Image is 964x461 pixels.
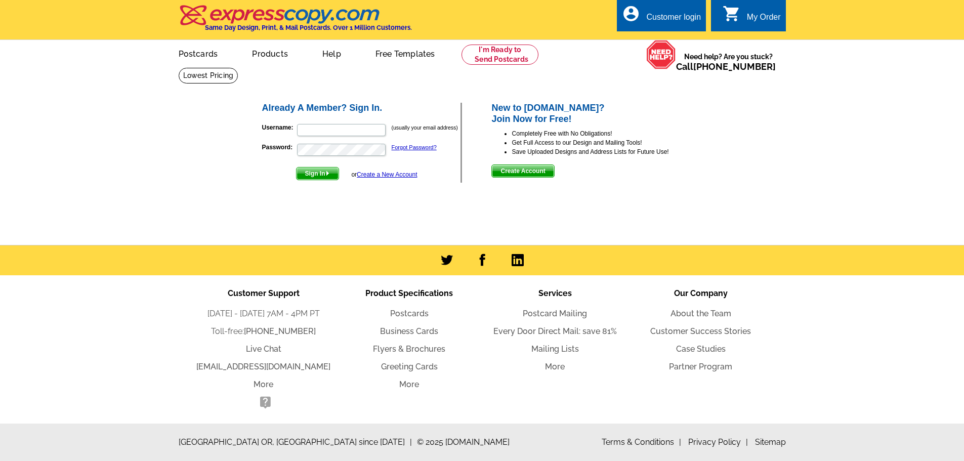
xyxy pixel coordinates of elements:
div: or [351,170,417,179]
a: Help [306,41,357,65]
span: Call [676,61,776,72]
div: Customer login [646,13,701,27]
li: Completely Free with No Obligations! [512,129,703,138]
a: Products [236,41,304,65]
a: Privacy Policy [688,437,748,447]
span: Need help? Are you stuck? [676,52,781,72]
a: Postcard Mailing [523,309,587,318]
a: Sitemap [755,437,786,447]
li: Save Uploaded Designs and Address Lists for Future Use! [512,147,703,156]
h4: Same Day Design, Print, & Mail Postcards. Over 1 Million Customers. [205,24,412,31]
a: Postcards [162,41,234,65]
label: Username: [262,123,296,132]
a: Same Day Design, Print, & Mail Postcards. Over 1 Million Customers. [179,12,412,31]
i: account_circle [622,5,640,23]
a: [EMAIL_ADDRESS][DOMAIN_NAME] [196,362,330,371]
span: © 2025 [DOMAIN_NAME] [417,436,510,448]
span: [GEOGRAPHIC_DATA] OR, [GEOGRAPHIC_DATA] since [DATE] [179,436,412,448]
a: Every Door Direct Mail: save 81% [493,326,617,336]
div: My Order [747,13,781,27]
button: Create Account [491,164,554,178]
a: More [399,380,419,389]
a: Flyers & Brochures [373,344,445,354]
img: help [646,40,676,69]
label: Password: [262,143,296,152]
a: About the Team [670,309,731,318]
a: Postcards [390,309,429,318]
span: Services [538,288,572,298]
li: Toll-free: [191,325,337,338]
a: Mailing Lists [531,344,579,354]
a: More [254,380,273,389]
a: Free Templates [359,41,451,65]
a: [PHONE_NUMBER] [693,61,776,72]
button: Sign In [296,167,339,180]
li: Get Full Access to our Design and Mailing Tools! [512,138,703,147]
h2: New to [DOMAIN_NAME]? Join Now for Free! [491,103,703,124]
a: Live Chat [246,344,281,354]
small: (usually your email address) [392,124,458,131]
a: Business Cards [380,326,438,336]
a: Create a New Account [357,171,417,178]
a: More [545,362,565,371]
li: [DATE] - [DATE] 7AM - 4PM PT [191,308,337,320]
a: [PHONE_NUMBER] [244,326,316,336]
span: Sign In [297,167,339,180]
span: Our Company [674,288,728,298]
span: Create Account [492,165,554,177]
img: button-next-arrow-white.png [325,171,330,176]
a: Customer Success Stories [650,326,751,336]
a: Partner Program [669,362,732,371]
span: Product Specifications [365,288,453,298]
h2: Already A Member? Sign In. [262,103,461,114]
a: Case Studies [676,344,726,354]
a: shopping_cart My Order [723,11,781,24]
a: Terms & Conditions [602,437,681,447]
i: shopping_cart [723,5,741,23]
a: Forgot Password? [392,144,437,150]
span: Customer Support [228,288,300,298]
a: Greeting Cards [381,362,438,371]
a: account_circle Customer login [622,11,701,24]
